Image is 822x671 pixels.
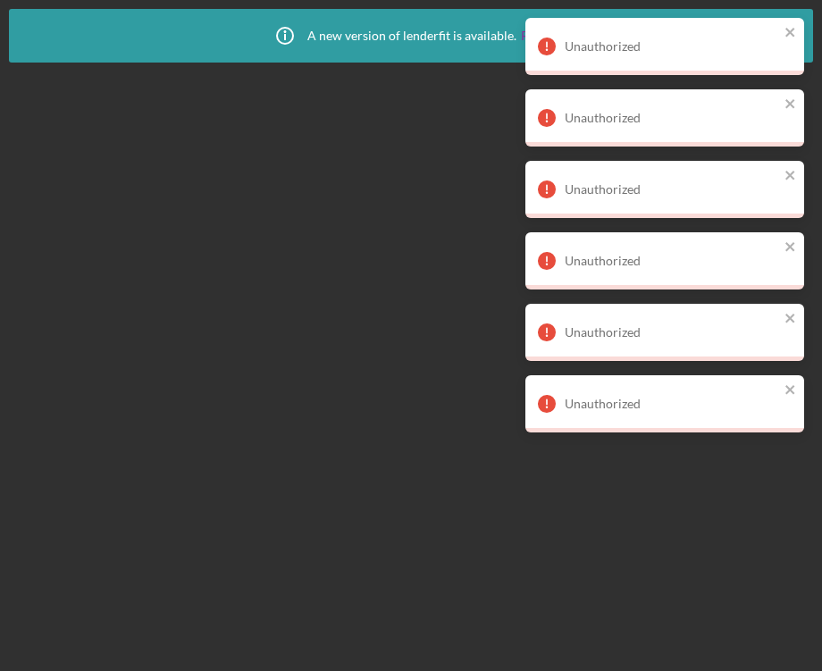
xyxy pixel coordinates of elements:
button: close [784,168,797,185]
button: close [784,25,797,42]
a: Reload [521,29,559,43]
div: Unauthorized [565,182,779,197]
div: Unauthorized [565,254,779,268]
div: Unauthorized [565,111,779,125]
div: Unauthorized [565,39,779,54]
div: A new version of lenderfit is available. [263,13,559,58]
button: close [784,311,797,328]
div: Unauthorized [565,397,779,411]
div: Unauthorized [565,325,779,340]
button: close [784,96,797,113]
button: close [784,239,797,256]
button: close [784,382,797,399]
